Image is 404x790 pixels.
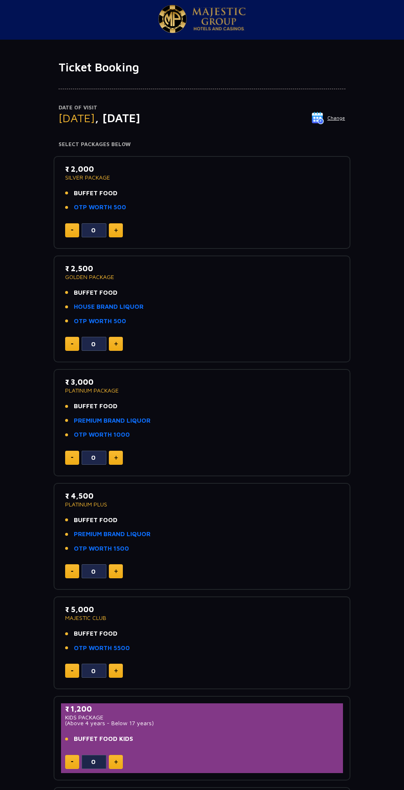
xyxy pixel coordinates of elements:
[59,104,345,112] p: Date of Visit
[65,604,339,615] p: ₹ 5,000
[74,530,150,539] a: PREMIUM BRAND LIQUOR
[74,430,130,440] a: OTP WORTH 1000
[65,263,339,274] p: ₹ 2,500
[71,571,73,572] img: minus
[71,761,73,762] img: minus
[65,720,339,726] p: (Above 4 years - Below 17 years)
[74,189,117,198] span: BUFFET FOOD
[114,456,118,460] img: plus
[114,760,118,764] img: plus
[59,141,345,148] h4: Select Packages Below
[65,163,339,175] p: ₹ 2,000
[114,342,118,346] img: plus
[71,343,73,345] img: minus
[74,734,133,744] span: BUFFET FOOD KIDS
[71,229,73,231] img: minus
[74,516,117,525] span: BUFFET FOOD
[74,629,117,639] span: BUFFET FOOD
[65,175,339,180] p: SILVER PACKAGE
[114,228,118,232] img: plus
[74,643,130,653] a: OTP WORTH 5500
[74,203,126,212] a: OTP WORTH 500
[74,416,150,426] a: PREMIUM BRAND LIQUOR
[71,670,73,672] img: minus
[71,457,73,458] img: minus
[65,501,339,507] p: PLATINUM PLUS
[59,60,345,74] h1: Ticket Booking
[74,302,143,312] a: HOUSE BRAND LIQUOR
[59,111,95,125] span: [DATE]
[114,669,118,673] img: plus
[65,376,339,388] p: ₹ 3,000
[74,317,126,326] a: OTP WORTH 500
[311,111,345,125] button: Change
[158,5,187,33] img: Majestic Pride
[95,111,140,125] span: , [DATE]
[65,615,339,621] p: MAJESTIC CLUB
[114,569,118,573] img: plus
[65,703,339,714] p: ₹ 1,200
[65,274,339,280] p: GOLDEN PACKAGE
[192,7,246,31] img: Majestic Pride
[65,490,339,501] p: ₹ 4,500
[65,388,339,393] p: PLATINUM PACKAGE
[74,544,129,553] a: OTP WORTH 1500
[65,714,339,720] p: KIDS PACKAGE
[74,402,117,411] span: BUFFET FOOD
[74,288,117,298] span: BUFFET FOOD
